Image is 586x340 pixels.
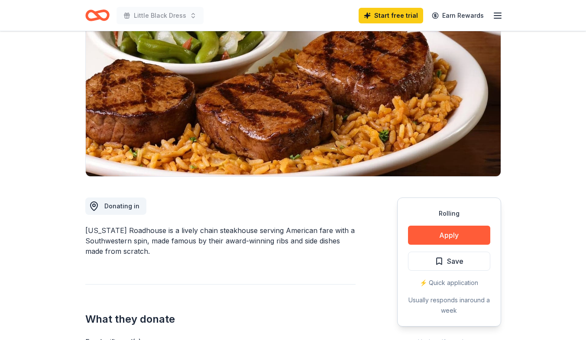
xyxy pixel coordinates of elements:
a: Home [85,5,110,26]
button: Apply [408,226,490,245]
a: Start free trial [359,8,423,23]
div: Rolling [408,208,490,219]
button: Little Black Dress [117,7,204,24]
span: Donating in [104,202,139,210]
div: Usually responds in around a week [408,295,490,316]
img: Image for Texas Roadhouse [86,11,501,176]
span: Little Black Dress [134,10,186,21]
div: [US_STATE] Roadhouse is a lively chain steakhouse serving American fare with a Southwestern spin,... [85,225,356,256]
a: Earn Rewards [427,8,489,23]
div: ⚡️ Quick application [408,278,490,288]
button: Save [408,252,490,271]
h2: What they donate [85,312,356,326]
span: Save [447,256,463,267]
